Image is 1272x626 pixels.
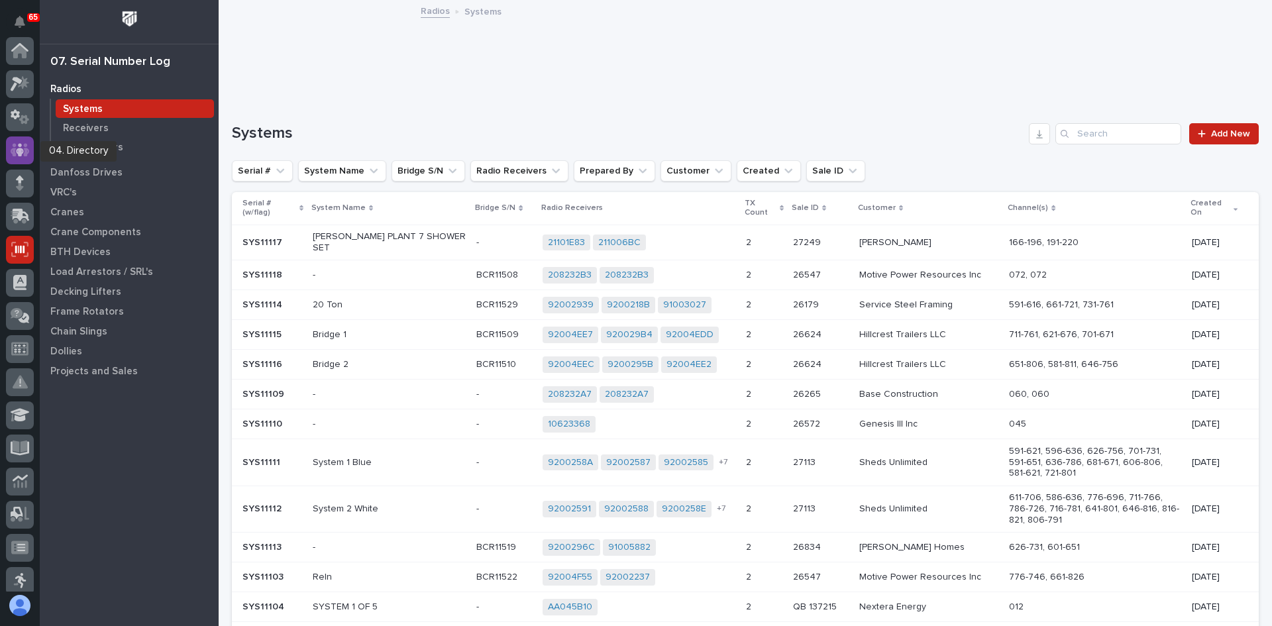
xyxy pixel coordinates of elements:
[40,182,219,202] a: VRC's
[1009,359,1181,370] p: 651-806, 581-811, 646-756
[1009,572,1181,583] p: 776-746, 661-826
[792,201,819,215] p: Sale ID
[793,297,821,311] p: 26179
[313,572,466,583] p: Reln
[604,503,649,515] a: 92002588
[63,142,123,154] p: Transmitters
[859,299,998,311] p: Service Steel Framing
[608,542,651,553] a: 91005882
[717,505,725,513] span: + 7
[1009,270,1181,281] p: 072, 072
[1192,542,1238,553] p: [DATE]
[793,386,823,400] p: 26265
[1192,419,1238,430] p: [DATE]
[1192,601,1238,613] p: [DATE]
[737,160,801,182] button: Created
[1192,503,1238,515] p: [DATE]
[719,458,727,466] span: + 7
[313,542,466,553] p: -
[548,542,595,553] a: 9200296C
[50,83,81,95] p: Radios
[1008,201,1048,215] p: Channel(s)
[606,457,651,468] a: 92002587
[313,503,466,515] p: System 2 White
[793,599,839,613] p: QB 137215
[476,454,482,468] p: -
[50,55,170,70] div: 07. Serial Number Log
[313,270,466,281] p: -
[242,297,285,311] p: SYS11114
[746,297,754,311] p: 2
[476,327,521,340] p: BCR11509
[232,533,1259,562] tr: SYS11113SYS11113 -BCR11519BCR11519 9200296C 91005882 22 2683426834 [PERSON_NAME] Homes626-731, 60...
[476,501,482,515] p: -
[242,327,284,340] p: SYS11115
[476,539,519,553] p: BCR11519
[6,592,34,619] button: users-avatar
[859,237,998,248] p: [PERSON_NAME]
[1192,237,1238,248] p: [DATE]
[1192,329,1238,340] p: [DATE]
[470,160,568,182] button: Radio Receivers
[746,539,754,553] p: 2
[476,297,521,311] p: BCR11529
[40,361,219,381] a: Projects and Sales
[859,329,998,340] p: Hillcrest Trailers LLC
[548,503,591,515] a: 92002591
[859,601,998,613] p: Nextera Energy
[1009,601,1181,613] p: 012
[1192,299,1238,311] p: [DATE]
[6,8,34,36] button: Notifications
[40,262,219,282] a: Load Arrestors / SRL's
[859,572,998,583] p: Motive Power Resources Inc
[793,454,818,468] p: 27113
[859,503,998,515] p: Sheds Unlimited
[313,457,466,468] p: System 1 Blue
[40,202,219,222] a: Cranes
[548,329,593,340] a: 92004EE7
[859,542,998,553] p: [PERSON_NAME] Homes
[50,346,82,358] p: Dollies
[606,572,650,583] a: 92002237
[548,572,592,583] a: 92004F55
[1009,299,1181,311] p: 591-616, 661-721, 731-761
[117,7,142,31] img: Workspace Logo
[232,486,1259,533] tr: SYS11112SYS11112 System 2 White-- 92002591 92002588 9200258E +722 2711327113 Sheds Unlimited611-7...
[1055,123,1181,144] div: Search
[464,3,502,18] p: Systems
[859,270,998,281] p: Motive Power Resources Inc
[1191,196,1230,221] p: Created On
[806,160,865,182] button: Sale ID
[232,350,1259,380] tr: SYS11116SYS11116 Bridge 2BCR11510BCR11510 92004EEC 9200295B 92004EE2 22 2662426624 Hillcrest Trai...
[232,160,293,182] button: Serial #
[476,235,482,248] p: -
[745,196,776,221] p: TX Count
[476,599,482,613] p: -
[661,160,731,182] button: Customer
[313,329,466,340] p: Bridge 1
[242,416,285,430] p: SYS11110
[242,539,284,553] p: SYS11113
[313,601,466,613] p: SYSTEM 1 OF 5
[608,359,653,370] a: 9200295B
[746,267,754,281] p: 2
[232,260,1259,290] tr: SYS11118SYS11118 -BCR11508BCR11508 208232B3 208232B3 22 2654726547 Motive Power Resources Inc072,...
[242,501,284,515] p: SYS11112
[232,592,1259,622] tr: SYS11104SYS11104 SYSTEM 1 OF 5-- AA045B10 22 QB 137215QB 137215 Nextera Energy012[DATE]
[548,270,592,281] a: 208232B3
[50,187,77,199] p: VRC's
[746,501,754,515] p: 2
[476,267,521,281] p: BCR11508
[311,201,366,215] p: System Name
[40,162,219,182] a: Danfoss Drives
[541,201,603,215] p: Radio Receivers
[232,439,1259,486] tr: SYS11111SYS11111 System 1 Blue-- 9200258A 92002587 92002585 +722 2711327113 Sheds Unlimited591-62...
[232,225,1259,260] tr: SYS11117SYS11117 [PERSON_NAME] PLANT 7 SHOWER SET-- 21101E83 211006BC 22 2724927249 [PERSON_NAME]...
[51,138,219,156] a: Transmitters
[313,299,466,311] p: 20 Ton
[746,356,754,370] p: 2
[313,359,466,370] p: Bridge 2
[859,359,998,370] p: Hillcrest Trailers LLC
[63,123,109,134] p: Receivers
[548,389,592,400] a: 208232A7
